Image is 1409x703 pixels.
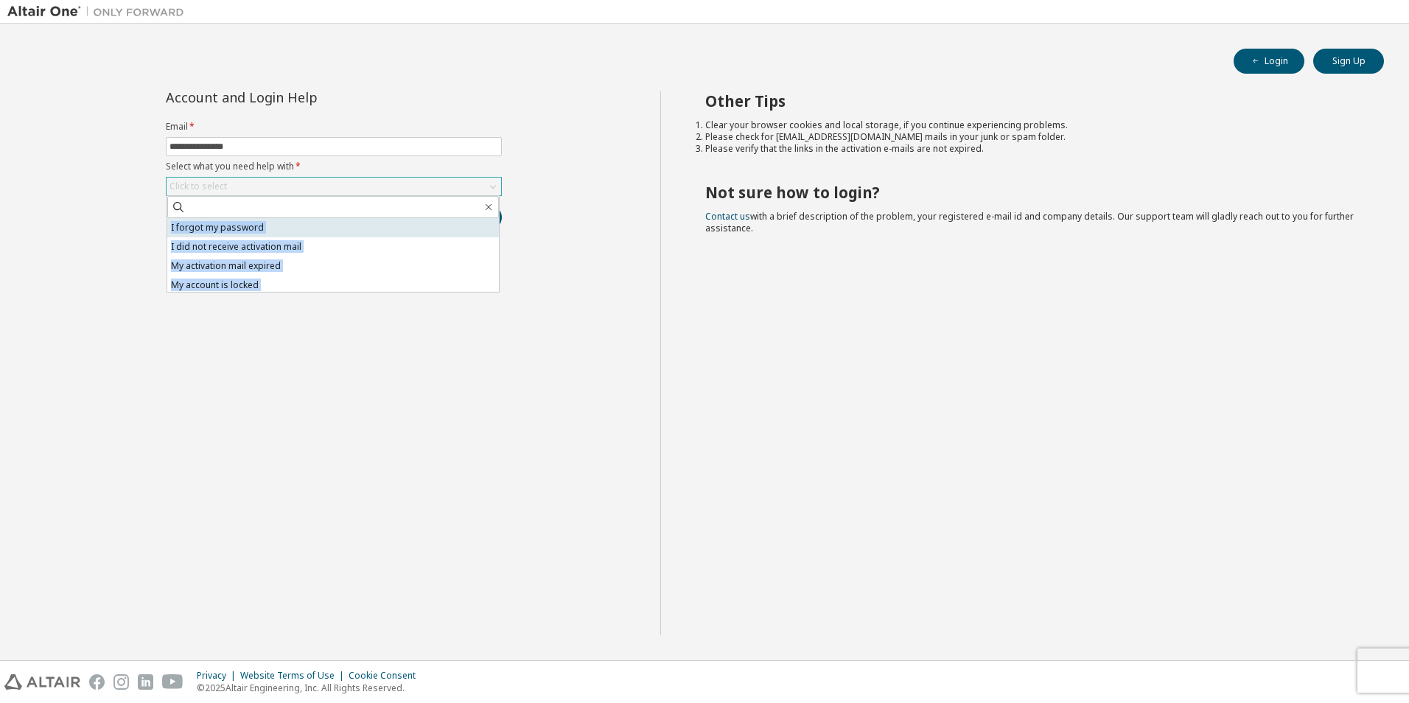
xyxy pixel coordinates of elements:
[1234,49,1304,74] button: Login
[705,143,1358,155] li: Please verify that the links in the activation e-mails are not expired.
[113,674,129,690] img: instagram.svg
[197,670,240,682] div: Privacy
[705,183,1358,202] h2: Not sure how to login?
[166,121,502,133] label: Email
[167,218,499,237] li: I forgot my password
[7,4,192,19] img: Altair One
[167,178,501,195] div: Click to select
[1313,49,1384,74] button: Sign Up
[197,682,424,694] p: © 2025 Altair Engineering, Inc. All Rights Reserved.
[705,210,750,223] a: Contact us
[169,181,227,192] div: Click to select
[705,210,1354,234] span: with a brief description of the problem, your registered e-mail id and company details. Our suppo...
[4,674,80,690] img: altair_logo.svg
[89,674,105,690] img: facebook.svg
[166,91,435,103] div: Account and Login Help
[705,119,1358,131] li: Clear your browser cookies and local storage, if you continue experiencing problems.
[705,131,1358,143] li: Please check for [EMAIL_ADDRESS][DOMAIN_NAME] mails in your junk or spam folder.
[705,91,1358,111] h2: Other Tips
[240,670,349,682] div: Website Terms of Use
[349,670,424,682] div: Cookie Consent
[166,161,502,172] label: Select what you need help with
[138,674,153,690] img: linkedin.svg
[162,674,183,690] img: youtube.svg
